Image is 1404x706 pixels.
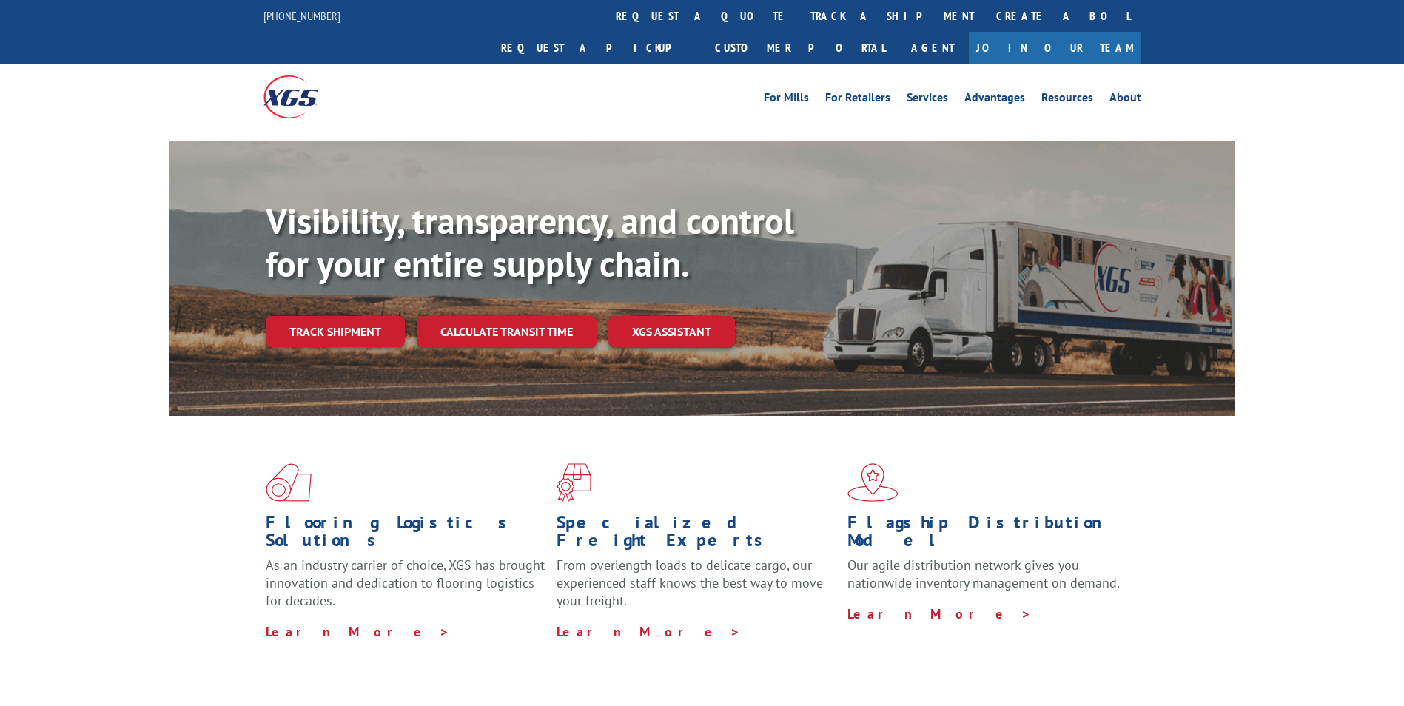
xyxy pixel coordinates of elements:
a: Customer Portal [704,32,896,64]
a: Resources [1041,92,1093,108]
a: Track shipment [266,316,405,347]
b: Visibility, transparency, and control for your entire supply chain. [266,198,794,286]
a: Request a pickup [490,32,704,64]
a: XGS ASSISTANT [608,316,735,348]
h1: Specialized Freight Experts [557,514,836,557]
img: xgs-icon-focused-on-flooring-red [557,463,591,502]
h1: Flooring Logistics Solutions [266,514,545,557]
a: Join Our Team [969,32,1141,64]
a: For Retailers [825,92,890,108]
a: Learn More > [266,623,450,640]
a: For Mills [764,92,809,108]
img: xgs-icon-flagship-distribution-model-red [847,463,899,502]
img: xgs-icon-total-supply-chain-intelligence-red [266,463,312,502]
a: Agent [896,32,969,64]
span: As an industry carrier of choice, XGS has brought innovation and dedication to flooring logistics... [266,557,545,609]
a: [PHONE_NUMBER] [263,8,340,23]
a: Calculate transit time [417,316,597,348]
span: Our agile distribution network gives you nationwide inventory management on demand. [847,557,1120,591]
a: Advantages [964,92,1025,108]
p: From overlength loads to delicate cargo, our experienced staff knows the best way to move your fr... [557,557,836,622]
a: Learn More > [557,623,741,640]
a: Learn More > [847,605,1032,622]
a: About [1109,92,1141,108]
h1: Flagship Distribution Model [847,514,1127,557]
a: Services [907,92,948,108]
